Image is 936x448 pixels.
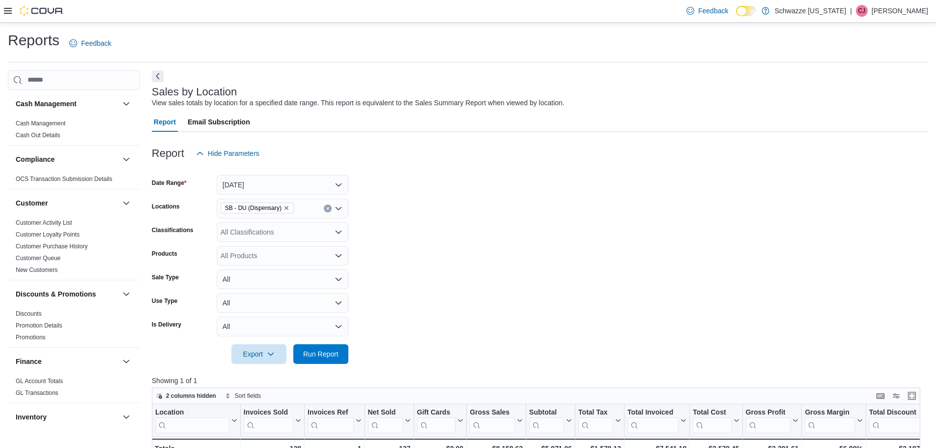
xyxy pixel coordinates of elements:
[16,333,46,341] span: Promotions
[627,408,679,433] div: Total Invoiced
[16,219,72,227] span: Customer Activity List
[16,310,42,317] a: Discounts
[805,408,854,433] div: Gross Margin
[578,408,613,433] div: Total Tax
[152,321,181,329] label: Is Delivery
[308,408,353,417] div: Invoices Ref
[16,231,80,238] a: Customer Loyalty Points
[417,408,455,433] div: Gift Card Sales
[745,408,791,417] div: Gross Profit
[244,408,301,433] button: Invoices Sold
[188,112,250,132] span: Email Subscription
[875,390,886,402] button: Keyboard shortcuts
[16,412,118,422] button: Inventory
[16,131,60,139] span: Cash Out Details
[152,179,187,187] label: Date Range
[244,408,293,417] div: Invoices Sold
[368,408,410,433] button: Net Sold
[303,349,339,359] span: Run Report
[16,154,118,164] button: Compliance
[578,408,613,417] div: Total Tax
[745,408,798,433] button: Gross Profit
[16,357,118,366] button: Finance
[850,5,852,17] p: |
[698,6,728,16] span: Feedback
[152,273,179,281] label: Sale Type
[529,408,564,417] div: Subtotal
[736,6,757,16] input: Dark Mode
[16,219,72,226] a: Customer Activity List
[805,408,854,417] div: Gross Margin
[693,408,739,433] button: Total Cost
[8,173,140,189] div: Compliance
[8,217,140,280] div: Customer
[217,175,348,195] button: [DATE]
[470,408,515,417] div: Gross Sales
[120,98,132,110] button: Cash Management
[20,6,64,16] img: Cova
[16,357,42,366] h3: Finance
[627,408,686,433] button: Total Invoiced
[16,119,65,127] span: Cash Management
[208,149,259,158] span: Hide Parameters
[16,389,58,396] a: GL Transactions
[16,334,46,341] a: Promotions
[16,231,80,239] span: Customer Loyalty Points
[805,408,862,433] button: Gross Margin
[16,389,58,397] span: GL Transactions
[335,205,342,212] button: Open list of options
[16,254,60,262] span: Customer Queue
[869,408,921,433] div: Total Discount
[293,344,348,364] button: Run Report
[152,376,928,386] p: Showing 1 of 1
[152,203,180,210] label: Locations
[890,390,902,402] button: Display options
[152,390,220,402] button: 2 columns hidden
[152,98,565,108] div: View sales totals by location for a specified date range. This report is equivalent to the Sales ...
[869,408,929,433] button: Total Discount
[155,408,229,433] div: Location
[120,411,132,423] button: Inventory
[152,226,194,234] label: Classifications
[335,228,342,236] button: Open list of options
[368,408,402,417] div: Net Sold
[244,408,293,433] div: Invoices Sold
[16,243,88,250] a: Customer Purchase History
[217,293,348,313] button: All
[8,30,59,50] h1: Reports
[16,198,118,208] button: Customer
[154,112,176,132] span: Report
[16,377,63,385] span: GL Account Totals
[81,38,111,48] span: Feedback
[16,175,113,183] span: OCS Transaction Submission Details
[529,408,572,433] button: Subtotal
[120,153,132,165] button: Compliance
[872,5,928,17] p: [PERSON_NAME]
[368,408,402,433] div: Net Sold
[16,120,65,127] a: Cash Management
[693,408,731,433] div: Total Cost
[906,390,918,402] button: Enter fullscreen
[745,408,791,433] div: Gross Profit
[120,288,132,300] button: Discounts & Promotions
[16,266,57,274] span: New Customers
[16,267,57,273] a: New Customers
[16,99,118,109] button: Cash Management
[217,317,348,336] button: All
[8,308,140,347] div: Discounts & Promotions
[152,297,177,305] label: Use Type
[308,408,353,433] div: Invoices Ref
[529,408,564,433] div: Subtotal
[16,322,62,329] a: Promotion Details
[120,356,132,367] button: Finance
[152,70,164,82] button: Next
[231,344,286,364] button: Export
[235,392,261,400] span: Sort fields
[8,118,140,145] div: Cash Management
[693,408,731,417] div: Total Cost
[237,344,281,364] span: Export
[192,144,263,163] button: Hide Parameters
[869,408,921,417] div: Total Discount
